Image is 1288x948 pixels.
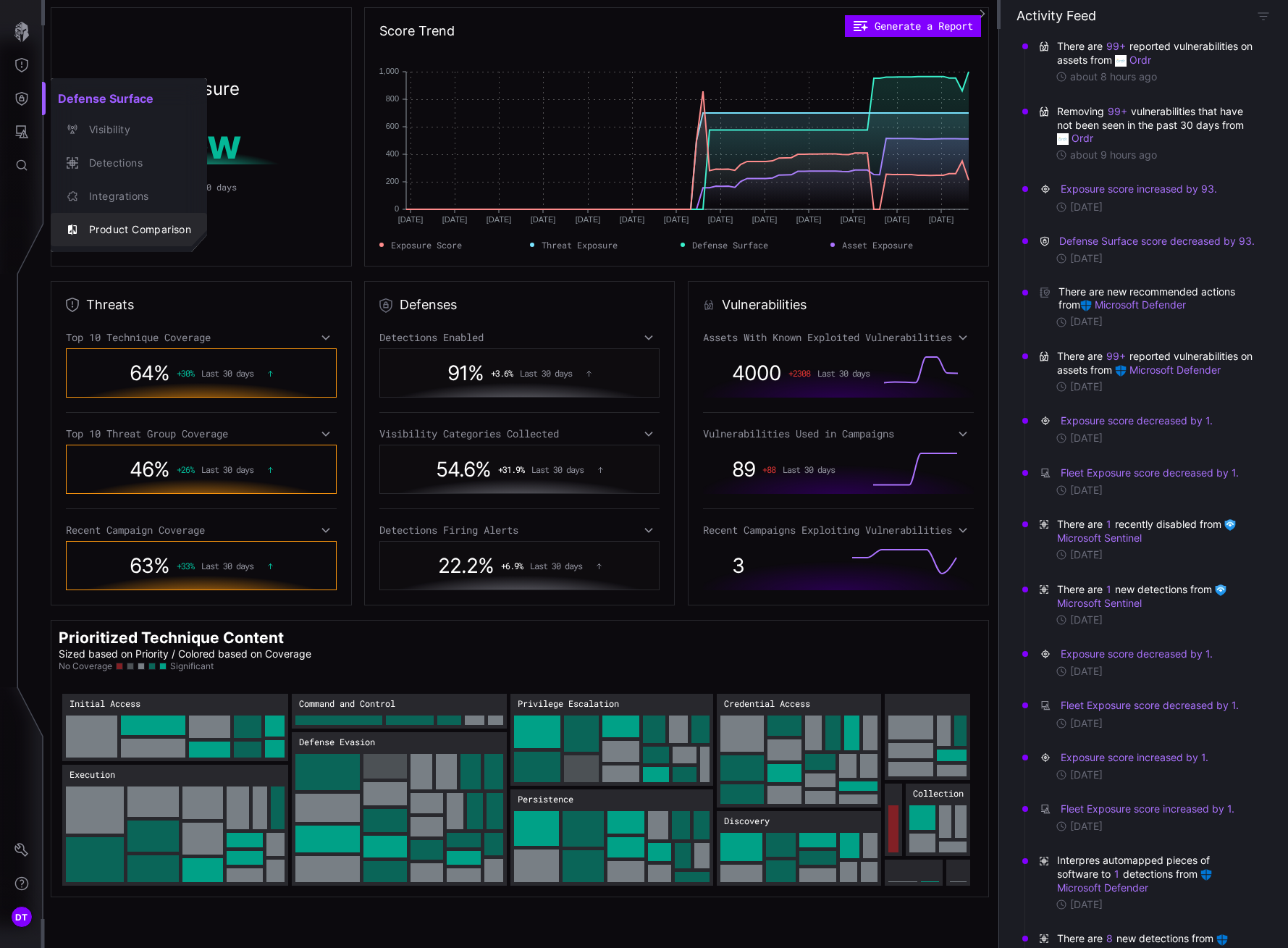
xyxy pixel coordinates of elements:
[51,146,207,180] button: Detections
[51,84,207,113] h2: Defense Surface
[51,113,207,146] button: Visibility
[51,180,207,213] button: Integrations
[51,213,207,246] button: Product Comparison
[82,221,191,239] div: Product Comparison
[82,188,191,206] div: Integrations
[82,154,191,172] div: Detections
[82,121,191,139] div: Visibility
